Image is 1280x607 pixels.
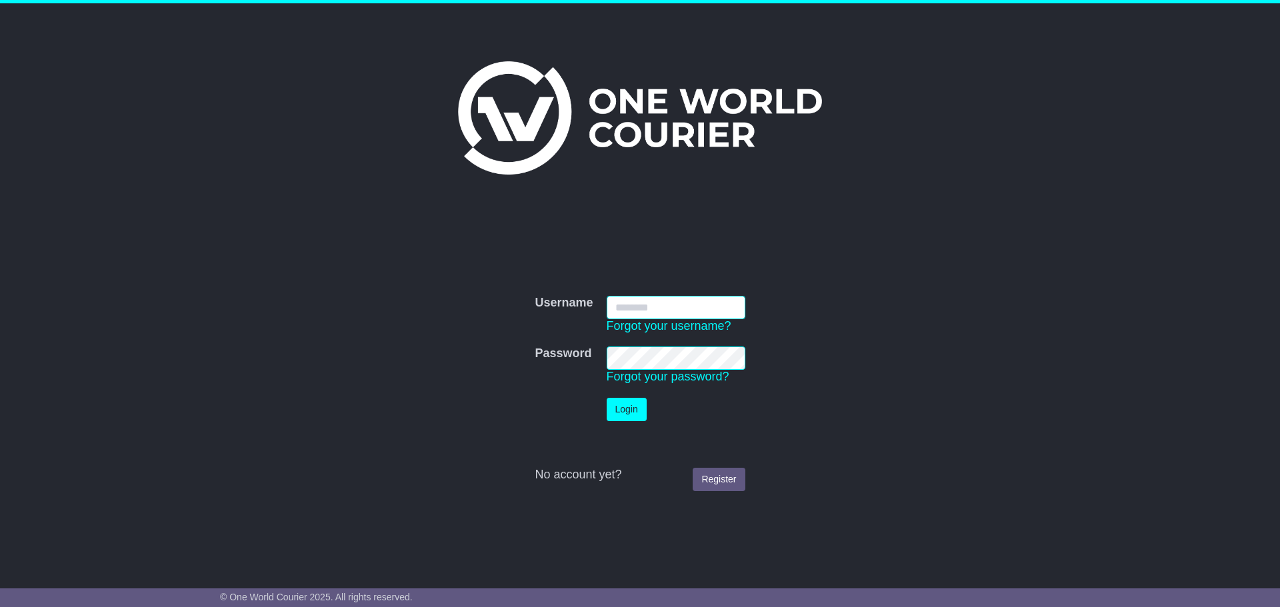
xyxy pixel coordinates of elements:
[458,61,822,175] img: One World
[220,592,413,602] span: © One World Courier 2025. All rights reserved.
[607,398,647,421] button: Login
[607,319,731,332] a: Forgot your username?
[535,296,593,310] label: Username
[535,346,591,361] label: Password
[693,468,745,491] a: Register
[535,468,745,482] div: No account yet?
[607,370,729,383] a: Forgot your password?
